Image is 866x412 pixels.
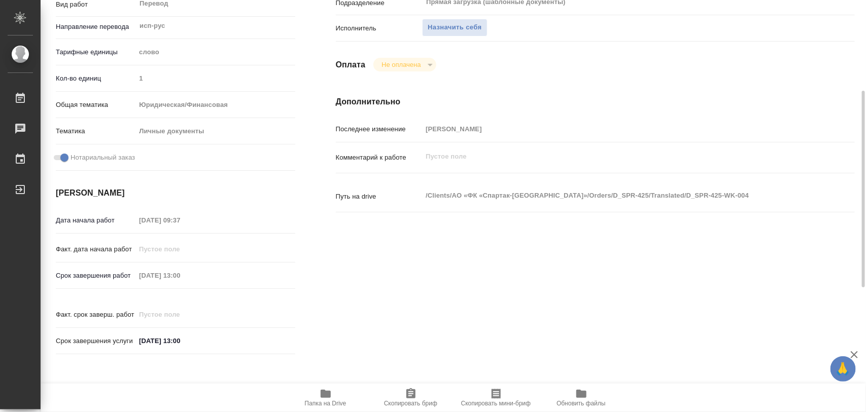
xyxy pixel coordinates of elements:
[135,96,295,114] div: Юридическая/Финансовая
[135,268,224,283] input: Пустое поле
[336,23,423,33] p: Исполнитель
[71,153,135,163] span: Нотариальный заказ
[336,192,423,202] p: Путь на drive
[56,100,135,110] p: Общая тематика
[368,384,454,412] button: Скопировать бриф
[56,215,135,226] p: Дата начала работ
[384,400,437,407] span: Скопировать бриф
[378,60,424,69] button: Не оплачена
[835,358,852,380] span: 🙏
[135,242,224,256] input: Пустое поле
[56,187,295,199] h4: [PERSON_NAME]
[56,271,135,281] p: Срок завершения работ
[422,187,811,204] textarea: /Clients/АО «ФК «Спартак-[GEOGRAPHIC_DATA]»/Orders/D_SPR-425/Translated/D_SPR-425-WK-004
[135,44,295,61] div: слово
[135,71,295,86] input: Пустое поле
[135,213,224,228] input: Пустое поле
[336,59,366,71] h4: Оплата
[830,356,856,382] button: 🙏
[56,73,135,84] p: Кол-во единиц
[422,19,487,36] button: Назначить себя
[461,400,531,407] span: Скопировать мини-бриф
[422,122,811,136] input: Пустое поле
[56,310,135,320] p: Факт. срок заверш. работ
[56,336,135,346] p: Срок завершения услуги
[135,333,224,348] input: ✎ Введи что-нибудь
[135,307,224,322] input: Пустое поле
[135,123,295,140] div: Личные документы
[428,22,481,33] span: Назначить себя
[336,124,423,134] p: Последнее изменение
[56,126,135,136] p: Тематика
[56,244,135,254] p: Факт. дата начала работ
[283,384,368,412] button: Папка на Drive
[336,96,855,108] h4: Дополнительно
[56,47,135,57] p: Тарифные единицы
[373,58,436,71] div: Не оплачена
[336,153,423,163] p: Комментарий к работе
[557,400,606,407] span: Обновить файлы
[539,384,624,412] button: Обновить файлы
[454,384,539,412] button: Скопировать мини-бриф
[56,22,135,32] p: Направление перевода
[305,400,347,407] span: Папка на Drive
